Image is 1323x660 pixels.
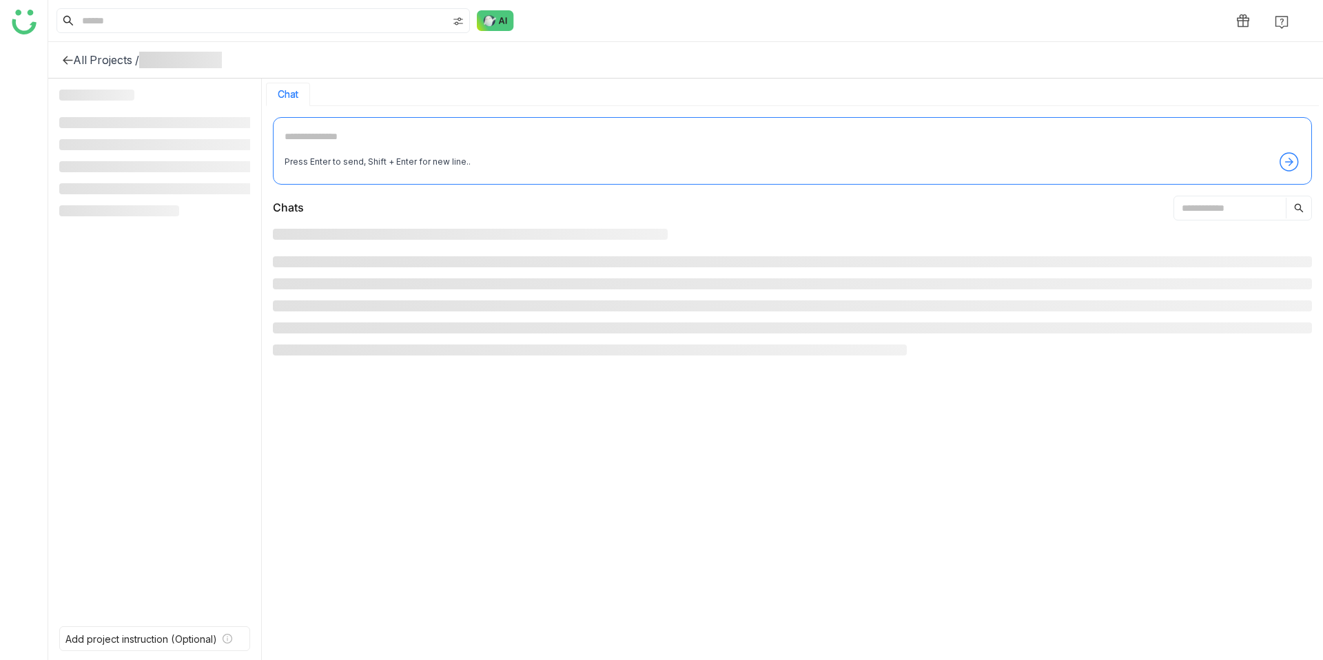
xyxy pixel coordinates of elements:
[285,156,471,169] div: Press Enter to send, Shift + Enter for new line..
[12,10,37,34] img: logo
[273,199,304,216] div: Chats
[453,16,464,27] img: search-type.svg
[1275,15,1289,29] img: help.svg
[477,10,514,31] img: ask-buddy-normal.svg
[73,53,139,67] div: All Projects /
[65,633,217,645] div: Add project instruction (Optional)
[278,89,298,100] button: Chat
